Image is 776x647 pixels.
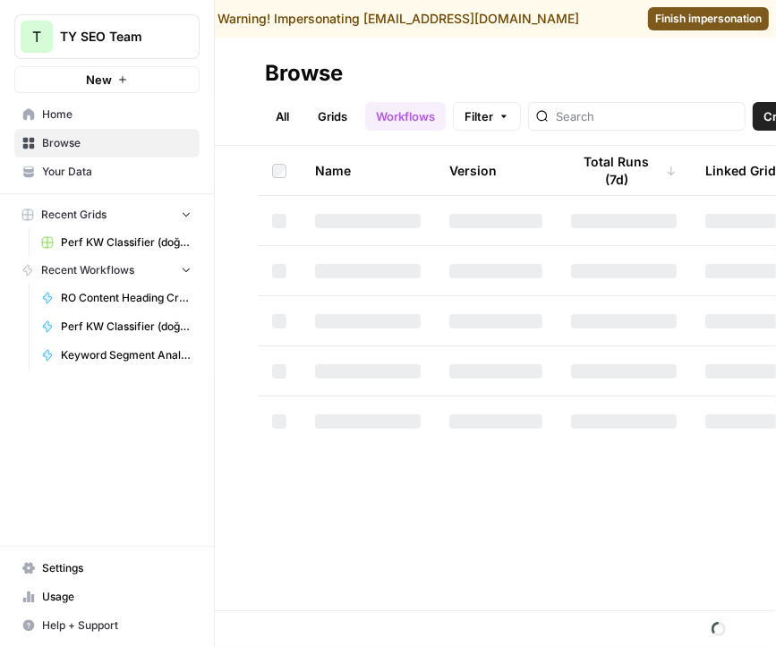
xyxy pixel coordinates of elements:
[14,257,200,284] button: Recent Workflows
[33,341,200,370] a: Keyword Segment Analyser
[453,102,521,131] button: Filter
[648,7,769,30] a: Finish impersonation
[42,560,192,576] span: Settings
[61,290,192,306] span: RO Content Heading Creation
[33,228,200,257] a: Perf KW Classifier (doğuş) Grid
[42,135,192,151] span: Browse
[33,284,200,312] a: RO Content Heading Creation
[655,11,762,27] span: Finish impersonation
[32,26,41,47] span: T
[14,157,200,186] a: Your Data
[41,262,134,278] span: Recent Workflows
[571,146,677,195] div: Total Runs (7d)
[307,102,358,131] a: Grids
[42,164,192,180] span: Your Data
[33,312,200,341] a: Perf KW Classifier (doğuş)
[265,102,300,131] a: All
[42,617,192,634] span: Help + Support
[449,146,497,195] div: Version
[365,102,446,131] a: Workflows
[42,106,192,123] span: Home
[14,100,200,129] a: Home
[14,611,200,640] button: Help + Support
[14,129,200,157] a: Browse
[14,66,200,93] button: New
[60,28,168,46] span: TY SEO Team
[61,347,192,363] span: Keyword Segment Analyser
[14,14,200,59] button: Workspace: TY SEO Team
[197,10,580,28] div: Warning! Impersonating [EMAIL_ADDRESS][DOMAIN_NAME]
[265,59,343,88] div: Browse
[315,146,421,195] div: Name
[14,583,200,611] a: Usage
[41,207,107,223] span: Recent Grids
[14,201,200,228] button: Recent Grids
[86,71,112,89] span: New
[556,107,738,125] input: Search
[465,107,493,125] span: Filter
[61,319,192,335] span: Perf KW Classifier (doğuş)
[42,589,192,605] span: Usage
[61,234,192,251] span: Perf KW Classifier (doğuş) Grid
[14,554,200,583] a: Settings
